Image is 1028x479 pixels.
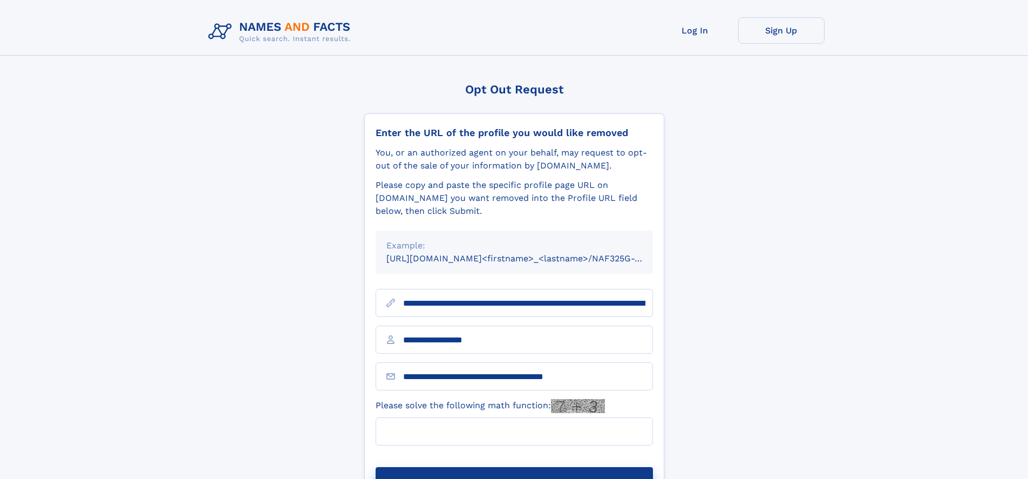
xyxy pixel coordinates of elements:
[738,17,825,44] a: Sign Up
[376,399,605,413] label: Please solve the following math function:
[652,17,738,44] a: Log In
[364,83,664,96] div: Opt Out Request
[204,17,359,46] img: Logo Names and Facts
[376,127,653,139] div: Enter the URL of the profile you would like removed
[386,253,673,264] small: [URL][DOMAIN_NAME]<firstname>_<lastname>/NAF325G-xxxxxxxx
[376,146,653,172] div: You, or an authorized agent on your behalf, may request to opt-out of the sale of your informatio...
[386,239,642,252] div: Example:
[376,179,653,218] div: Please copy and paste the specific profile page URL on [DOMAIN_NAME] you want removed into the Pr...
